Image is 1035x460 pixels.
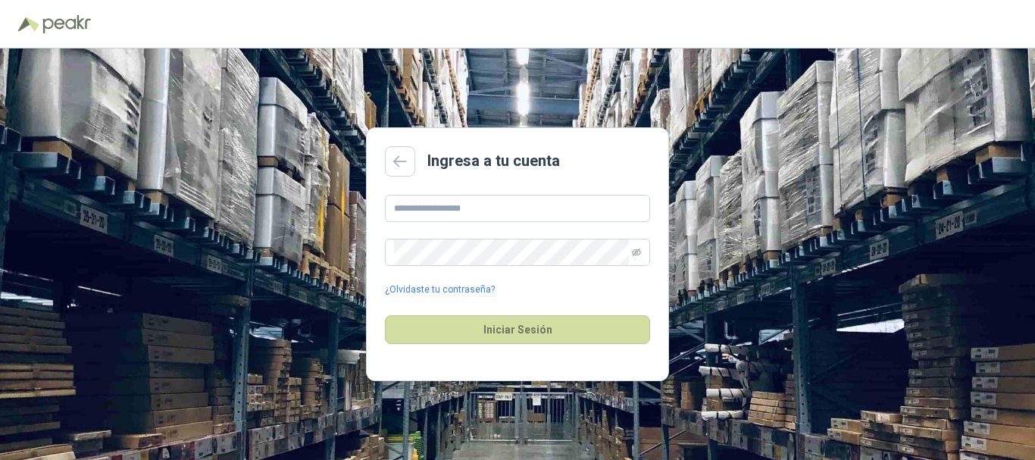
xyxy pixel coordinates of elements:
a: ¿Olvidaste tu contraseña? [385,283,495,297]
img: Peakr [42,15,91,33]
h2: Ingresa a tu cuenta [427,149,560,173]
img: Logo [18,17,39,32]
span: eye-invisible [632,248,641,257]
button: Iniciar Sesión [385,315,650,344]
